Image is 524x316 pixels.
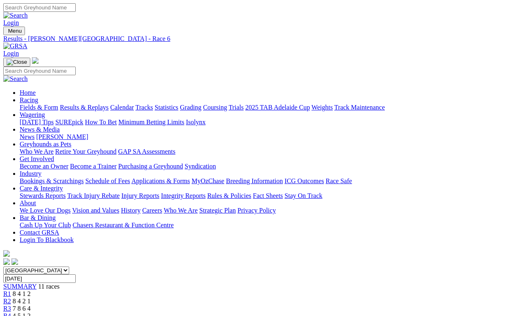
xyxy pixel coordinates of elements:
img: Close [7,59,27,65]
a: Track Injury Rebate [67,192,120,199]
img: Search [3,12,28,19]
a: Industry [20,170,41,177]
a: Trials [228,104,244,111]
span: Menu [8,28,22,34]
span: 7 8 6 4 [13,305,31,312]
a: Results & Replays [60,104,108,111]
a: Race Safe [325,177,352,184]
a: ICG Outcomes [285,177,324,184]
input: Select date [3,274,76,283]
a: [PERSON_NAME] [36,133,88,140]
a: Rules & Policies [207,192,251,199]
a: Results - [PERSON_NAME][GEOGRAPHIC_DATA] - Race 6 [3,35,521,43]
a: Statistics [155,104,178,111]
a: R1 [3,290,11,297]
a: MyOzChase [192,177,224,184]
a: About [20,199,36,206]
a: Purchasing a Greyhound [118,163,183,170]
div: Industry [20,177,521,185]
a: Track Maintenance [334,104,385,111]
a: Injury Reports [121,192,159,199]
img: logo-grsa-white.png [3,250,10,257]
a: Home [20,89,36,96]
a: Login [3,19,19,26]
img: Search [3,75,28,83]
button: Toggle navigation [3,58,30,67]
a: Stewards Reports [20,192,65,199]
a: Care & Integrity [20,185,63,192]
a: Chasers Restaurant & Function Centre [72,222,174,229]
input: Search [3,67,76,75]
a: Bookings & Scratchings [20,177,84,184]
a: Fields & Form [20,104,58,111]
a: SUREpick [55,119,83,126]
a: R3 [3,305,11,312]
a: R2 [3,298,11,305]
a: Racing [20,96,38,103]
a: Schedule of Fees [85,177,130,184]
span: 8 4 2 1 [13,298,31,305]
a: Tracks [136,104,153,111]
a: [DATE] Tips [20,119,54,126]
a: Who We Are [20,148,54,155]
a: Syndication [185,163,216,170]
a: We Love Our Dogs [20,207,70,214]
a: Breeding Information [226,177,283,184]
div: Get Involved [20,163,521,170]
a: SUMMARY [3,283,36,290]
img: twitter.svg [11,258,18,265]
span: 11 races [38,283,59,290]
a: Retire Your Greyhound [55,148,117,155]
a: 2025 TAB Adelaide Cup [245,104,310,111]
img: facebook.svg [3,258,10,265]
a: Stay On Track [285,192,322,199]
div: Racing [20,104,521,111]
a: Coursing [203,104,227,111]
a: Contact GRSA [20,229,59,236]
a: Become a Trainer [70,163,117,170]
a: Who We Are [164,207,198,214]
a: Wagering [20,111,45,118]
a: Become an Owner [20,163,68,170]
a: How To Bet [85,119,117,126]
a: Grading [180,104,201,111]
a: Greyhounds as Pets [20,141,71,148]
a: Login To Blackbook [20,236,74,243]
button: Toggle navigation [3,27,25,35]
a: GAP SA Assessments [118,148,176,155]
div: Greyhounds as Pets [20,148,521,155]
div: News & Media [20,133,521,141]
a: Weights [312,104,333,111]
a: Isolynx [186,119,206,126]
a: Login [3,50,19,57]
a: Integrity Reports [161,192,206,199]
a: News & Media [20,126,60,133]
a: Privacy Policy [237,207,276,214]
a: Get Involved [20,155,54,162]
img: logo-grsa-white.png [32,57,38,64]
a: Vision and Values [72,207,119,214]
div: Wagering [20,119,521,126]
a: History [121,207,140,214]
a: Calendar [110,104,134,111]
a: Careers [142,207,162,214]
a: Minimum Betting Limits [118,119,184,126]
a: Strategic Plan [199,207,236,214]
a: News [20,133,34,140]
img: GRSA [3,43,27,50]
span: 8 4 1 2 [13,290,31,297]
a: Applications & Forms [131,177,190,184]
div: Care & Integrity [20,192,521,199]
input: Search [3,3,76,12]
a: Cash Up Your Club [20,222,71,229]
div: Bar & Dining [20,222,521,229]
a: Bar & Dining [20,214,56,221]
a: Fact Sheets [253,192,283,199]
div: About [20,207,521,214]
